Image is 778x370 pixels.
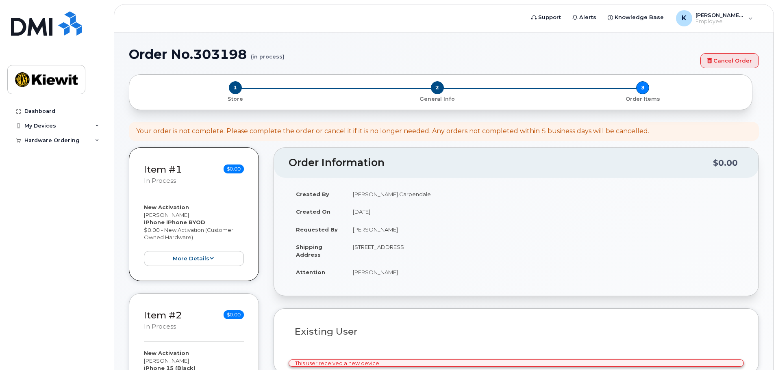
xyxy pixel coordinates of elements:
a: Cancel Order [700,53,759,68]
td: [PERSON_NAME] [346,263,744,281]
strong: Created On [296,208,330,215]
small: (in process) [251,47,285,60]
strong: Shipping Address [296,244,322,258]
p: Store [139,95,331,103]
h1: Order No.303198 [129,47,696,61]
span: $0.00 [224,164,244,173]
button: more details [144,251,244,266]
div: [PERSON_NAME] $0.00 - New Activation (Customer Owned Hardware) [144,203,244,266]
h3: Existing User [295,327,738,337]
a: 2 General Info [335,94,540,103]
span: 2 [431,81,444,94]
span: $0.00 [224,310,244,319]
small: in process [144,177,176,184]
strong: Created By [296,191,329,197]
div: This user received a new device [289,359,744,366]
a: Item #1 [144,164,182,175]
div: $0.00 [713,155,738,171]
td: [PERSON_NAME].Carpendale [346,185,744,203]
strong: Requested By [296,226,338,233]
a: Item #2 [144,309,182,321]
p: General Info [338,95,537,103]
div: Your order is not complete. Please complete the order or cancel it if it is no longer needed. Any... [136,127,649,136]
small: in process [144,323,176,330]
strong: New Activation [144,350,189,356]
td: [DATE] [346,203,744,221]
h2: Order Information [289,157,713,169]
td: [STREET_ADDRESS] [346,238,744,263]
td: [PERSON_NAME] [346,221,744,238]
span: 1 [229,81,242,94]
strong: Attention [296,269,325,275]
strong: New Activation [144,204,189,210]
strong: iPhone iPhone BYOD [144,219,205,225]
a: 1 Store [136,94,335,103]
